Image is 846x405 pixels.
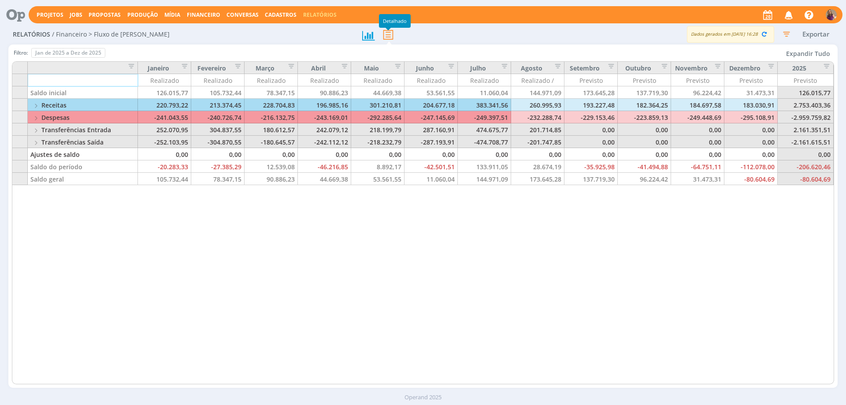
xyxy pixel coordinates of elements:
div: Fevereiro [191,62,245,74]
div: -292.285,64 [351,111,404,123]
button: Projetos [34,11,66,19]
button: Editar filtro para Coluna Novembro [709,63,721,72]
button: Editar filtro para Coluna Abril [336,63,348,72]
button: Toggle Grupo [30,140,41,146]
div: 90.886,23 [245,173,298,185]
div: -252.103,95 [138,136,191,148]
div: 78.347,15 [191,173,245,185]
div: Transferências Entrada [28,123,138,136]
div: -232.288,74 [511,111,564,123]
div: Saldo geral [28,173,138,185]
a: Propostas [89,11,121,19]
div: 126.015,77 [138,86,191,99]
button: Editar filtro para Coluna Janeiro [176,63,188,72]
div: 0,00 [298,148,351,160]
a: Projetos [37,11,63,19]
div: 173.645,28 [511,173,564,185]
div: Realizado / Previsto [511,74,564,86]
div: -35.925,98 [564,160,618,173]
a: Produção [127,11,158,19]
div: 96.224,42 [618,173,671,185]
div: -241.043,55 [138,111,191,123]
div: Previsto [618,74,671,86]
div: 0,00 [404,148,458,160]
div: -46.216,85 [298,160,351,173]
div: 218.199,79 [351,123,404,136]
a: Relatórios [303,11,337,19]
div: -180.645,57 [245,136,298,148]
div: 260.995,93 [511,99,564,111]
div: Novembro [671,62,724,74]
span: Financeiro [187,11,220,19]
div: Junho [404,62,458,74]
div: 193.227,48 [564,99,618,111]
div: 44.669,38 [298,173,351,185]
div: 0,00 [351,148,404,160]
span: Filtro: [14,49,28,57]
div: Saldo inicial [28,86,138,99]
div: 2.161.351,51 [778,123,834,136]
div: Dezembro [724,62,778,74]
div: 213.374,45 [191,99,245,111]
div: 53.561,55 [351,173,404,185]
div: 173.645,28 [564,86,618,99]
img: A [826,9,837,20]
button: Relatórios [301,11,339,19]
div: 182.364,25 [618,99,671,111]
div: 12.539,08 [245,160,298,173]
div: Outubro [618,62,671,74]
div: 144.971,09 [458,173,511,185]
span: / Financeiro > Fluxo de [PERSON_NAME] [52,31,170,38]
div: -42.501,51 [404,160,458,173]
div: -247.145,69 [404,111,458,123]
button: Toggle Grupo [30,103,41,109]
div: 0,00 [778,148,834,160]
button: Toggle Grupo [30,115,41,121]
div: 0,00 [511,148,564,160]
button: Toggle Grupo [30,127,41,134]
div: 0,00 [138,148,191,160]
button: Mídia [162,11,183,19]
button: Conversas [224,11,261,19]
div: -2.959.759,82 [778,111,834,123]
div: 2.753.403,36 [778,99,834,111]
div: Agosto [511,62,564,74]
div: -20.283,33 [138,160,191,173]
div: 304.837,55 [191,123,245,136]
div: 180.612,57 [245,123,298,136]
button: Propostas [86,11,123,19]
div: 0,00 [618,148,671,160]
div: 0,00 [564,148,618,160]
div: 105.732,44 [138,173,191,185]
div: -304.870,55 [191,136,245,148]
div: -287.193,91 [404,136,458,148]
div: 0,00 [671,123,724,136]
div: 2025 [778,62,834,74]
div: 0,00 [564,123,618,136]
button: Editar filtro para Coluna 2025 [818,63,831,72]
div: -216.132,75 [245,111,298,123]
button: Editar filtro para Coluna Junho [442,63,455,72]
div: Previsto [778,74,834,86]
button: Editar filtro para Coluna Agosto [549,63,561,72]
div: 183.030,91 [724,99,778,111]
div: 204.677,18 [404,99,458,111]
div: 0,00 [618,136,671,148]
div: 0,00 [458,148,511,160]
button: Editar filtro para Coluna Fevereiro [229,63,241,72]
div: Setembro [564,62,618,74]
div: Previsto [671,74,724,86]
div: Realizado [191,74,245,86]
div: -223.859,13 [618,111,671,123]
button: Cadastros [262,11,299,19]
div: 8.892,17 [351,160,404,173]
div: 301.210,81 [351,99,404,111]
div: Realizado [245,74,298,86]
div: 0,00 [191,148,245,160]
div: 11.060,04 [404,173,458,185]
div: 252.070,95 [138,123,191,136]
div: 0,00 [618,123,671,136]
div: -240.726,74 [191,111,245,123]
div: 90.886,23 [298,86,351,99]
button: Editar filtro para Coluna Março [282,63,295,72]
